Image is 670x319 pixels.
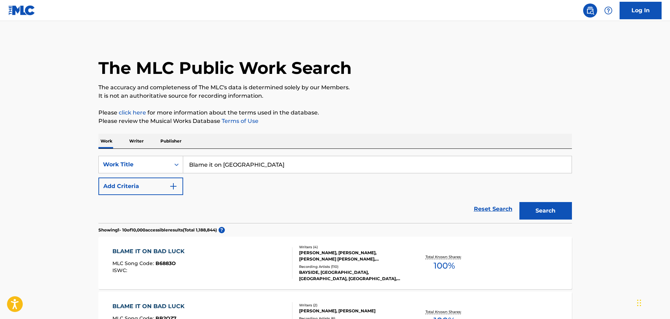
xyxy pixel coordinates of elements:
img: MLC Logo [8,5,35,15]
img: help [604,6,613,15]
p: Please review the Musical Works Database [98,117,572,125]
div: Work Title [103,160,166,169]
p: Work [98,134,115,148]
div: Recording Artists ( 110 ) [299,264,405,269]
form: Search Form [98,156,572,223]
a: click here [119,109,146,116]
div: [PERSON_NAME], [PERSON_NAME], [PERSON_NAME] [PERSON_NAME], [PERSON_NAME] [299,250,405,262]
div: BLAME IT ON BAD LUCK [112,302,188,311]
span: B6883O [156,260,176,266]
div: BLAME IT ON BAD LUCK [112,247,188,256]
span: 100 % [434,259,455,272]
div: Writers ( 4 ) [299,244,405,250]
span: ISWC : [112,267,129,273]
div: [PERSON_NAME], [PERSON_NAME] [299,308,405,314]
p: The accuracy and completeness of The MLC's data is determined solely by our Members. [98,83,572,92]
iframe: Chat Widget [635,285,670,319]
a: Public Search [583,4,597,18]
img: 9d2ae6d4665cec9f34b9.svg [169,182,178,190]
button: Add Criteria [98,178,183,195]
span: MLC Song Code : [112,260,156,266]
p: It is not an authoritative source for recording information. [98,92,572,100]
p: Total Known Shares: [426,254,463,259]
p: Writer [127,134,146,148]
img: search [586,6,594,15]
p: Please for more information about the terms used in the database. [98,109,572,117]
span: ? [219,227,225,233]
a: Reset Search [470,201,516,217]
div: Help [601,4,615,18]
p: Total Known Shares: [426,309,463,314]
div: Writers ( 2 ) [299,303,405,308]
div: BAYSIDE, [GEOGRAPHIC_DATA], [GEOGRAPHIC_DATA], [GEOGRAPHIC_DATA], [GEOGRAPHIC_DATA] [299,269,405,282]
p: Publisher [158,134,184,148]
p: Showing 1 - 10 of 10,000 accessible results (Total 1,188,844 ) [98,227,217,233]
h1: The MLC Public Work Search [98,57,352,78]
a: Log In [620,2,662,19]
a: BLAME IT ON BAD LUCKMLC Song Code:B6883OISWC:Writers (4)[PERSON_NAME], [PERSON_NAME], [PERSON_NAM... [98,237,572,289]
button: Search [519,202,572,220]
a: Terms of Use [220,118,258,124]
div: Drag [637,292,641,313]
